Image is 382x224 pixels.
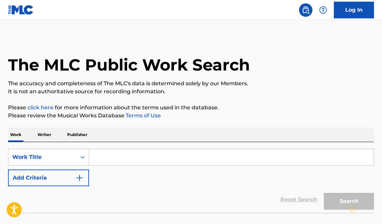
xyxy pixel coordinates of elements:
div: Drag [351,199,355,219]
iframe: Chat Widget [349,192,382,224]
form: Search Form [8,149,374,213]
div: Help [316,3,330,17]
a: Log In [334,2,374,18]
a: Terms of Use [124,112,161,119]
img: 9d2ae6d4665cec9f34b9.svg [76,174,84,182]
p: The accuracy and completeness of The MLC's data is determined solely by our Members. [8,80,374,88]
p: Work [8,128,23,142]
a: Public Search [299,3,312,17]
p: Please review the Musical Works Database [8,112,374,120]
div: Work Title [12,153,73,161]
p: It is not an authoritative source for recording information. [8,88,374,96]
img: help [319,6,327,14]
p: Please for more information about the terms used in the database. [8,104,374,112]
p: Writer [35,128,53,142]
p: Publisher [65,128,89,142]
img: search [302,6,310,14]
img: MLC Logo [8,5,34,15]
h1: The MLC Public Work Search [8,55,250,75]
button: Add Criteria [8,170,89,186]
a: click here [27,104,54,111]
